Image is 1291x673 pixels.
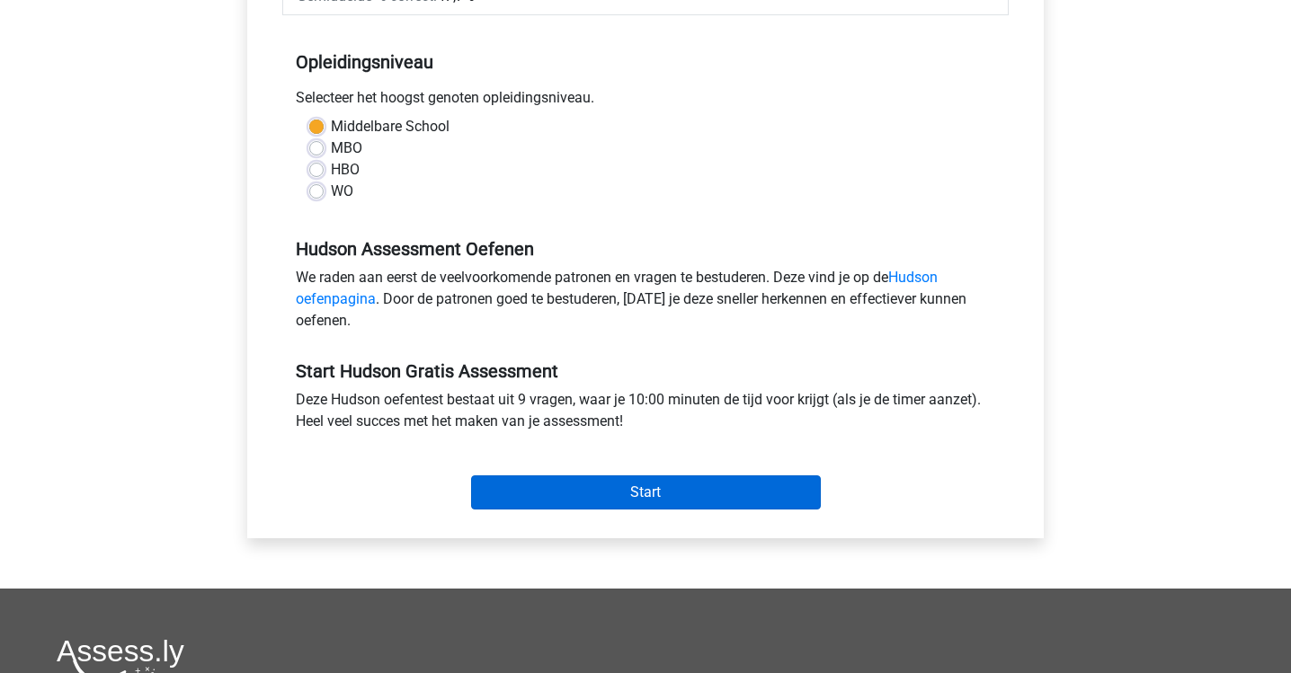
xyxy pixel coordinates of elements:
[331,159,360,181] label: HBO
[331,181,353,202] label: WO
[296,44,995,80] h5: Opleidingsniveau
[282,87,1009,116] div: Selecteer het hoogst genoten opleidingsniveau.
[282,389,1009,439] div: Deze Hudson oefentest bestaat uit 9 vragen, waar je 10:00 minuten de tijd voor krijgt (als je de ...
[331,137,362,159] label: MBO
[296,238,995,260] h5: Hudson Assessment Oefenen
[471,475,821,509] input: Start
[282,267,1009,339] div: We raden aan eerst de veelvoorkomende patronen en vragen te bestuderen. Deze vind je op de . Door...
[296,360,995,382] h5: Start Hudson Gratis Assessment
[331,116,450,137] label: Middelbare School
